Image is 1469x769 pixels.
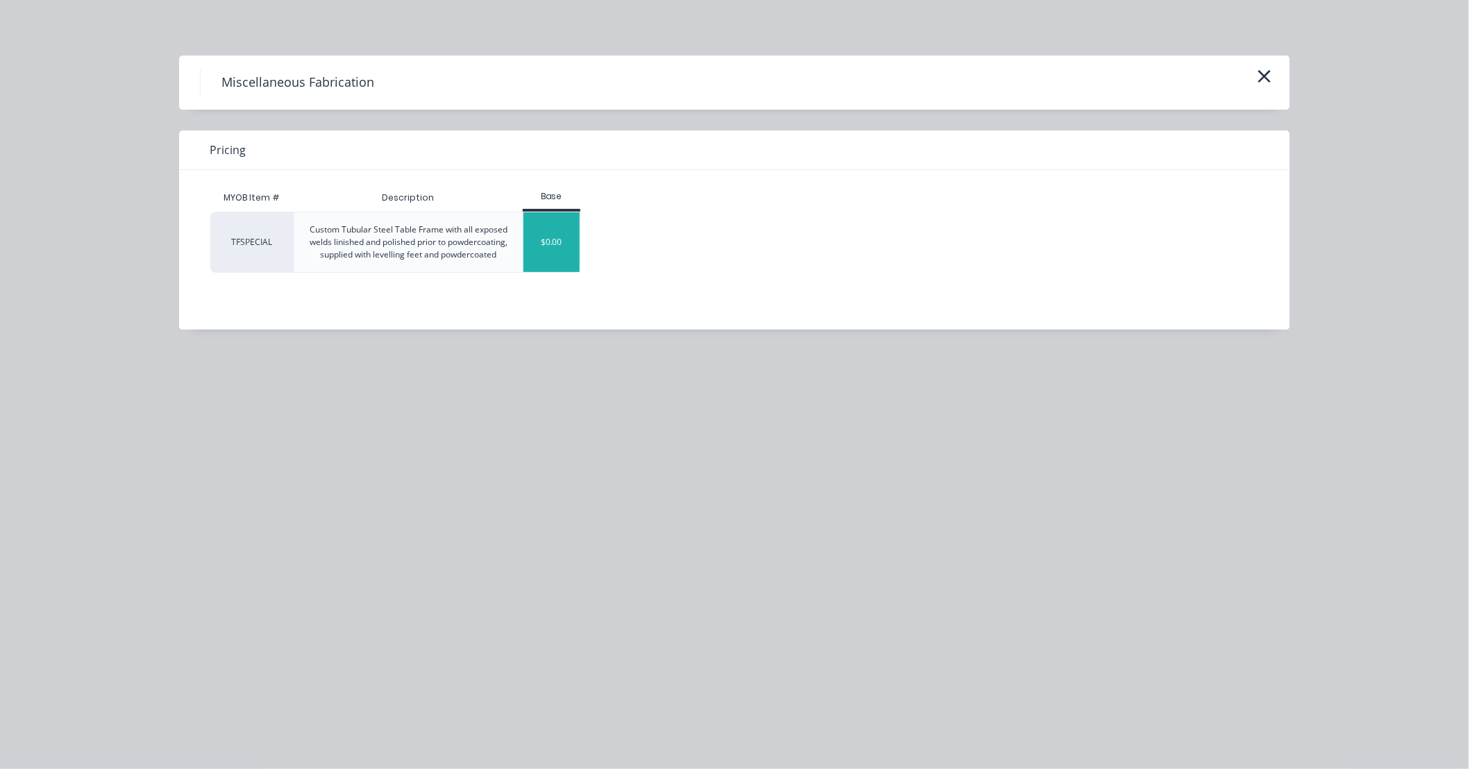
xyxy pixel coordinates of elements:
[200,69,395,96] h4: Miscellaneous Fabrication
[523,212,580,272] div: $0.00
[210,142,246,158] span: Pricing
[523,190,580,203] div: Base
[210,212,294,273] div: TFSPECIAL
[210,184,294,212] div: MYOB Item #
[371,180,446,215] div: Description
[305,223,512,261] div: Custom Tubular Steel Table Frame with all exposed welds linished and polished prior to powdercoat...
